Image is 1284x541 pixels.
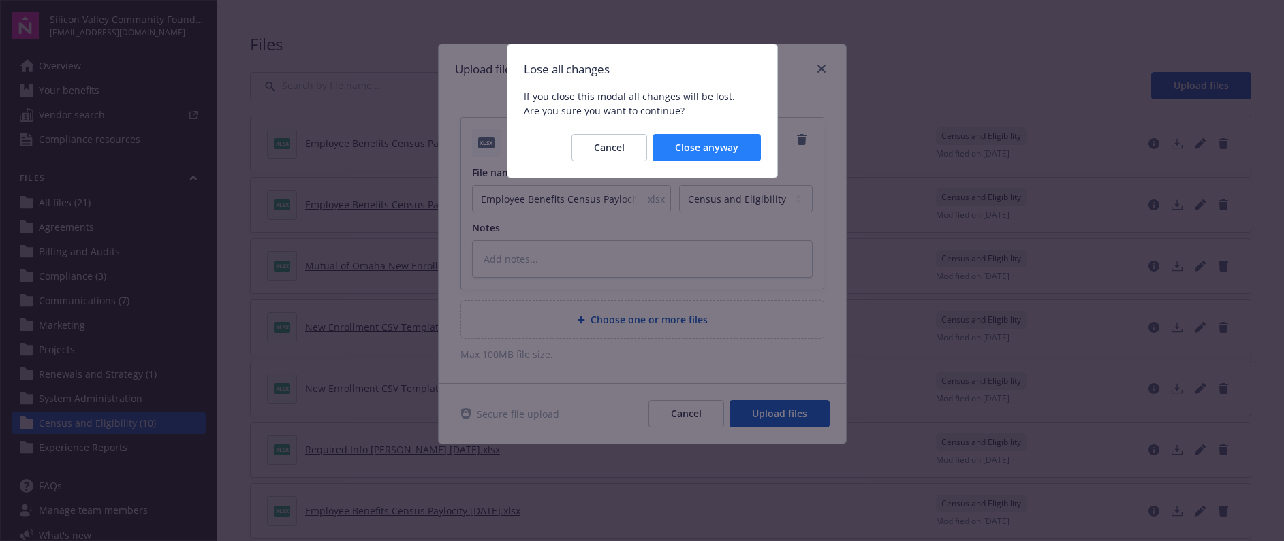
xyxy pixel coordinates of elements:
span: Are you sure you want to continue? [524,103,761,118]
span: Lose all changes [524,61,761,78]
span: Close anyway [675,141,738,154]
span: If you close this modal all changes will be lost. [524,89,761,103]
button: Cancel [571,134,647,161]
button: Close anyway [653,134,761,161]
span: Cancel [594,141,625,154]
